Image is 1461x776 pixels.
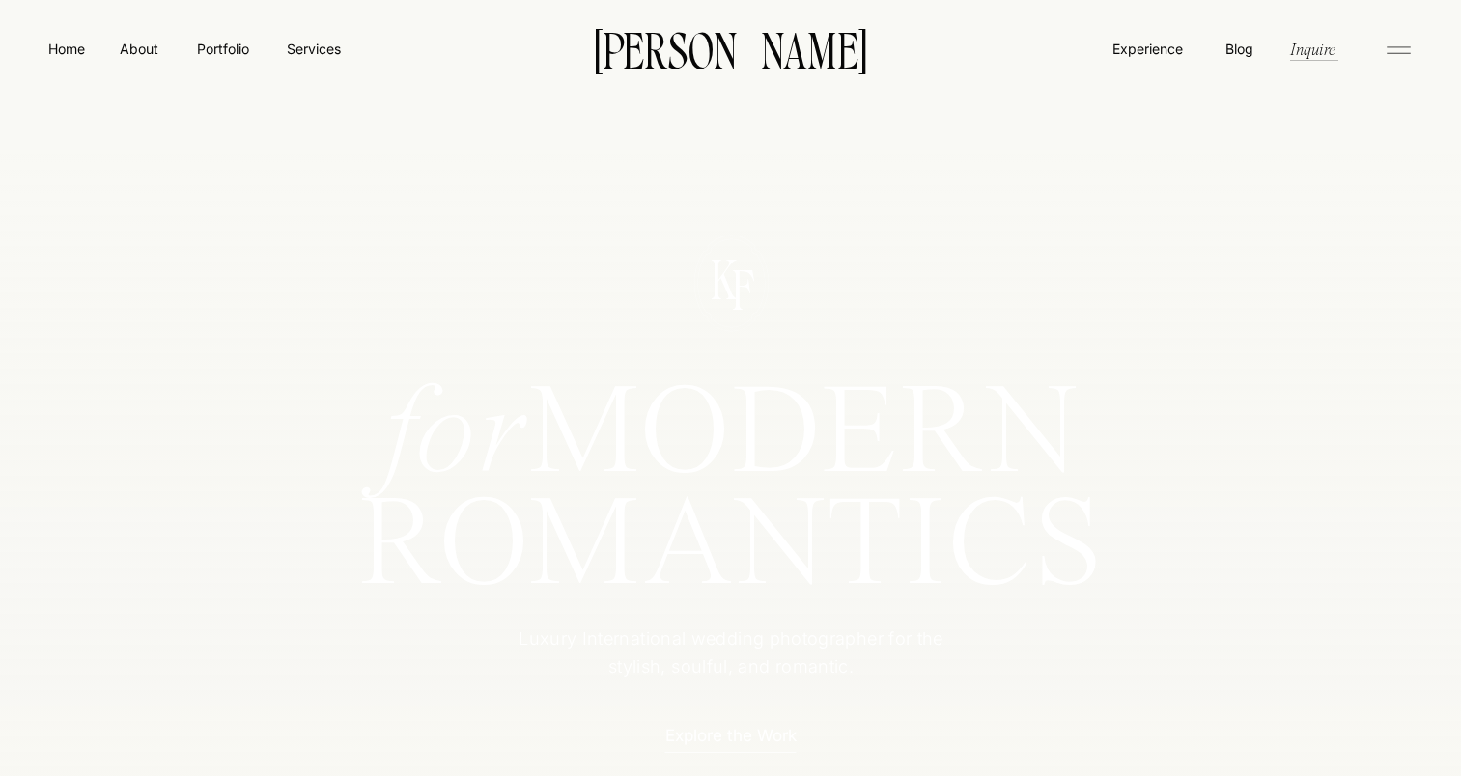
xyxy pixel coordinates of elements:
[285,39,342,59] a: Services
[491,625,972,682] p: Luxury International wedding photographer for the stylish, soulful, and romantic.
[1221,39,1257,58] a: Blog
[288,381,1175,474] h1: MODERN
[647,724,816,744] a: Explore the Work
[117,39,160,58] a: About
[697,252,750,301] p: K
[565,28,897,69] a: [PERSON_NAME]
[1288,38,1337,60] a: Inquire
[288,493,1175,598] h1: ROMANTICS
[383,374,528,501] i: for
[188,39,257,59] a: Portfolio
[1110,39,1185,59] a: Experience
[44,39,89,59] a: Home
[716,263,770,312] p: F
